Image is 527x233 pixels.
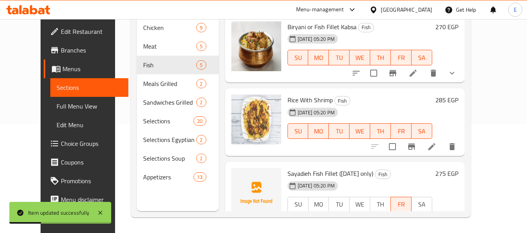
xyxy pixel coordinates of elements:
[50,97,129,116] a: Full Menu View
[61,46,122,55] span: Branches
[61,139,122,148] span: Choice Groups
[44,22,129,41] a: Edit Restaurant
[370,50,391,65] button: TH
[143,23,197,32] span: Chicken
[332,126,346,137] span: TU
[197,99,206,106] span: 2
[197,61,206,69] span: 5
[196,154,206,163] div: items
[143,79,197,88] span: Meals Grilled
[61,158,122,167] span: Coupons
[443,137,461,156] button: delete
[311,126,326,137] span: MO
[137,37,219,56] div: Meat5
[447,68,457,78] svg: Show Choices
[443,211,461,229] button: delete
[57,102,122,111] span: Full Menu View
[287,94,333,106] span: Rice With Shrimp
[231,168,281,218] img: Sayadieh Fish Fillet (Friday only)
[137,112,219,130] div: Selections20
[143,135,197,144] span: Selections Egyptian Dishes
[358,23,374,32] div: Fish
[194,117,206,125] span: 20
[435,168,458,179] h6: 275 EGP
[143,116,194,126] span: Selections
[295,35,338,43] span: [DATE] 05:20 PM
[329,50,350,65] button: TU
[443,64,461,82] button: show more
[390,197,412,212] button: FR
[196,135,206,144] div: items
[370,197,391,212] button: TH
[143,98,197,107] span: Sandwiches Grilled
[332,199,346,210] span: TU
[308,197,329,212] button: MO
[375,170,390,179] span: Fish
[143,42,197,51] span: Meat
[402,137,421,156] button: Branch-specific-item
[427,142,437,151] a: Edit menu item
[196,23,206,32] div: items
[197,80,206,88] span: 2
[295,182,338,189] span: [DATE] 05:20 PM
[402,211,421,229] button: Branch-specific-item
[28,208,89,217] div: Item updated successfully
[44,172,129,190] a: Promotions
[44,153,129,172] a: Coupons
[295,109,338,116] span: [DATE] 05:20 PM
[375,170,391,179] div: Fish
[50,78,129,97] a: Sections
[143,172,194,182] span: Appetizers
[291,126,305,137] span: SU
[394,126,408,137] span: FR
[335,96,350,105] span: Fish
[291,199,305,210] span: SU
[137,74,219,93] div: Meals Grilled2
[143,154,197,163] div: Selections Soup
[308,123,329,139] button: MO
[231,21,281,71] img: Biryani or Fish Fillet Kabsa
[287,197,309,212] button: SU
[196,79,206,88] div: items
[44,41,129,60] a: Branches
[193,116,206,126] div: items
[415,52,429,63] span: SA
[231,95,281,144] img: Rice With Shrimp
[373,126,388,137] span: TH
[353,126,367,137] span: WE
[415,126,429,137] span: SA
[291,52,305,63] span: SU
[137,56,219,74] div: Fish5
[287,21,357,33] span: Biryani or Fish Fillet Kabsa
[353,52,367,63] span: WE
[394,52,408,63] span: FR
[44,60,129,78] a: Menus
[143,60,197,70] span: Fish
[196,98,206,107] div: items
[287,123,309,139] button: SU
[370,123,391,139] button: TH
[287,168,373,179] span: Sayadieh Fish Fillet ([DATE] only)
[329,123,350,139] button: TU
[312,199,326,210] span: MO
[384,138,401,155] span: Select to update
[137,168,219,186] div: Appetizers13
[50,116,129,134] a: Edit Menu
[358,23,374,32] span: Fish
[296,5,344,14] div: Menu-management
[193,172,206,182] div: items
[137,93,219,112] div: Sandwiches Grilled2
[334,96,350,105] div: Fish
[435,21,458,32] h6: 270 EGP
[196,42,206,51] div: items
[44,134,129,153] a: Choice Groups
[308,50,329,65] button: MO
[411,197,432,212] button: SA
[197,24,206,32] span: 9
[373,199,388,210] span: TH
[415,199,429,210] span: SA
